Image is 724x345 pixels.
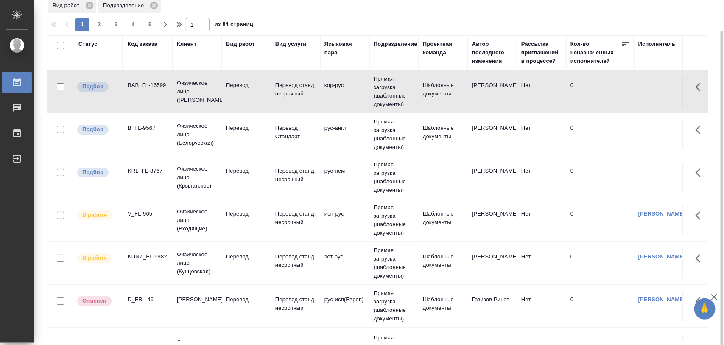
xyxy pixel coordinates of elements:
[698,300,712,318] span: 🙏
[468,205,517,235] td: [PERSON_NAME]
[638,253,685,260] a: [PERSON_NAME]
[369,70,419,113] td: Прямая загрузка (шаблонные документы)
[76,210,118,221] div: Исполнитель выполняет работу
[320,77,369,107] td: кор-рус
[177,122,218,147] p: Физическое лицо (Белорусская)
[468,163,517,192] td: [PERSON_NAME]
[468,291,517,321] td: Газизов Ринат
[177,208,218,233] p: Физическое лицо (Входящие)
[566,163,634,192] td: 0
[82,125,103,134] p: Подбор
[638,296,685,303] a: [PERSON_NAME]
[324,40,365,57] div: Языковая пара
[226,210,267,218] p: Перевод
[638,210,685,217] a: [PERSON_NAME]
[128,210,168,218] div: V_FL-965
[76,252,118,264] div: Исполнитель выполняет работу
[226,40,255,48] div: Вид работ
[109,18,123,31] button: 3
[419,248,468,278] td: Шаблонные документы
[690,77,711,97] button: Здесь прячутся важные кнопки
[566,205,634,235] td: 0
[76,295,118,307] div: Этап отменен, работу выполнять не нужно
[76,167,118,178] div: Можно подбирать исполнителей
[76,81,118,93] div: Можно подбирать исполнителей
[369,242,419,284] td: Прямая загрузка (шаблонные документы)
[468,120,517,149] td: [PERSON_NAME]
[517,120,566,149] td: Нет
[468,77,517,107] td: [PERSON_NAME]
[177,295,218,304] p: [PERSON_NAME]
[126,18,140,31] button: 4
[320,205,369,235] td: исп-рус
[128,40,157,48] div: Код заказа
[76,124,118,135] div: Можно подбирать исполнителей
[320,291,369,321] td: рус-исп(Европ)
[275,167,316,184] p: Перевод станд. несрочный
[143,20,157,29] span: 5
[517,77,566,107] td: Нет
[128,124,168,132] div: B_FL-9567
[566,248,634,278] td: 0
[226,252,267,261] p: Перевод
[419,291,468,321] td: Шаблонные документы
[92,18,106,31] button: 2
[369,156,419,199] td: Прямая загрузка (шаблонные документы)
[320,163,369,192] td: рус-нем
[128,167,168,175] div: KRL_FL-8767
[226,81,267,90] p: Перевод
[128,252,168,261] div: KUNZ_FL-5982
[103,1,147,10] p: Подразделение
[82,297,106,305] p: Отменен
[369,199,419,241] td: Прямая загрузка (шаблонные документы)
[423,40,464,57] div: Проектная команда
[419,77,468,107] td: Шаблонные документы
[275,210,316,227] p: Перевод станд. несрочный
[517,205,566,235] td: Нет
[109,20,123,29] span: 3
[82,82,103,91] p: Подбор
[472,40,513,65] div: Автор последнего изменения
[517,163,566,192] td: Нет
[215,19,253,31] span: из 84 страниц
[517,291,566,321] td: Нет
[92,20,106,29] span: 2
[566,120,634,149] td: 0
[690,163,711,183] button: Здесь прячутся важные кнопки
[517,248,566,278] td: Нет
[566,77,634,107] td: 0
[275,40,307,48] div: Вид услуги
[566,291,634,321] td: 0
[226,295,267,304] p: Перевод
[468,248,517,278] td: [PERSON_NAME]
[275,81,316,98] p: Перевод станд. несрочный
[128,81,168,90] div: BAB_FL-16599
[690,291,711,311] button: Здесь прячутся важные кнопки
[177,165,218,190] p: Физическое лицо (Крылатское)
[690,205,711,226] button: Здесь прячутся важные кнопки
[638,40,676,48] div: Исполнитель
[320,120,369,149] td: рус-англ
[369,113,419,156] td: Прямая загрузка (шаблонные документы)
[177,40,196,48] div: Клиент
[82,254,107,262] p: В работе
[690,248,711,269] button: Здесь прячутся важные кнопки
[177,250,218,276] p: Физическое лицо (Кунцевская)
[78,40,98,48] div: Статус
[521,40,562,65] div: Рассылка приглашений в процессе?
[570,40,621,65] div: Кол-во неназначенных исполнителей
[128,295,168,304] div: D_FRL-46
[369,285,419,327] td: Прямая загрузка (шаблонные документы)
[320,248,369,278] td: эст-рус
[226,124,267,132] p: Перевод
[53,1,82,10] p: Вид работ
[419,120,468,149] td: Шаблонные документы
[226,167,267,175] p: Перевод
[82,168,103,177] p: Подбор
[275,252,316,269] p: Перевод станд. несрочный
[275,295,316,312] p: Перевод станд. несрочный
[374,40,417,48] div: Подразделение
[419,205,468,235] td: Шаблонные документы
[143,18,157,31] button: 5
[690,120,711,140] button: Здесь прячутся важные кнопки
